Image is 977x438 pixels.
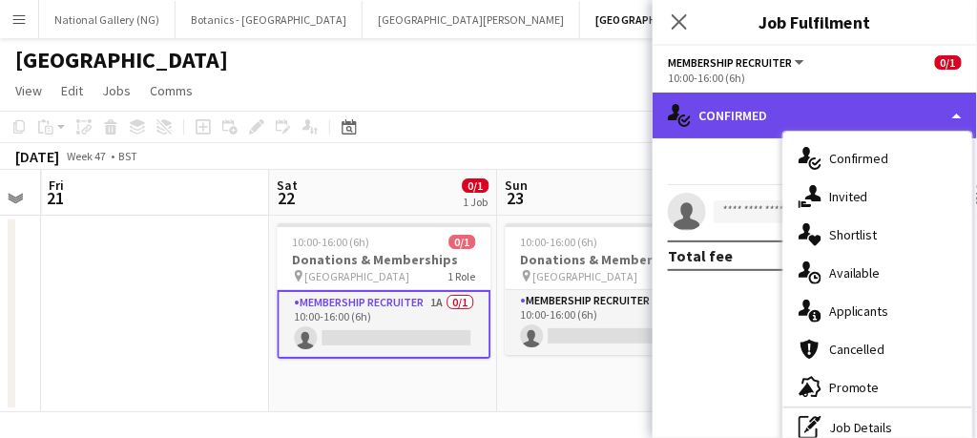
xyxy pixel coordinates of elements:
span: Invited [829,188,868,205]
a: Jobs [94,78,138,103]
button: National Gallery (NG) [39,1,176,38]
span: Fri [49,177,64,194]
span: [GEOGRAPHIC_DATA] [532,269,637,283]
span: Edit [61,82,83,99]
app-card-role: Membership Recruiter1A0/110:00-16:00 (6h) [277,290,490,359]
div: Total fee [668,246,733,265]
button: [GEOGRAPHIC_DATA][PERSON_NAME] [363,1,580,38]
a: View [8,78,50,103]
span: 0/1 [448,235,475,249]
button: [GEOGRAPHIC_DATA] [580,1,718,38]
span: Sun [505,177,528,194]
div: 10:00-16:00 (6h) [668,71,962,85]
h3: Donations & Memberships [277,251,490,268]
div: [DATE] [15,147,59,166]
span: Applicants [829,302,889,320]
span: 10:00-16:00 (6h) [520,235,597,249]
span: Shortlist [829,226,878,243]
h3: Donations & Memberships [505,251,718,268]
span: Promote [829,379,880,396]
span: 21 [46,187,64,209]
app-card-role: Membership Recruiter0/110:00-16:00 (6h) [505,290,718,355]
span: Cancelled [829,341,885,358]
div: Confirmed [653,93,977,138]
span: Jobs [102,82,131,99]
button: Membership Recruiter [668,55,807,70]
a: Edit [53,78,91,103]
span: 0/1 [462,178,488,193]
span: Comms [150,82,193,99]
span: Membership Recruiter [668,55,792,70]
span: 1 Role [447,269,475,283]
span: 23 [502,187,528,209]
span: Sat [277,177,298,194]
app-job-card: 10:00-16:00 (6h)0/1Donations & Memberships [GEOGRAPHIC_DATA]1 RoleMembership Recruiter0/110:00-16... [505,223,718,355]
h1: [GEOGRAPHIC_DATA] [15,46,228,74]
span: 0/1 [935,55,962,70]
a: Comms [142,78,200,103]
span: 22 [274,187,298,209]
span: Confirmed [829,150,889,167]
app-job-card: 10:00-16:00 (6h)0/1Donations & Memberships [GEOGRAPHIC_DATA]1 RoleMembership Recruiter1A0/110:00-... [277,223,490,359]
span: [GEOGRAPHIC_DATA] [304,269,409,283]
span: Week 47 [63,149,111,163]
h3: Job Fulfilment [653,10,977,34]
span: View [15,82,42,99]
div: BST [118,149,137,163]
div: 1 Job [463,195,488,209]
button: Botanics - [GEOGRAPHIC_DATA] [176,1,363,38]
span: Available [829,264,881,282]
span: 10:00-16:00 (6h) [292,235,369,249]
